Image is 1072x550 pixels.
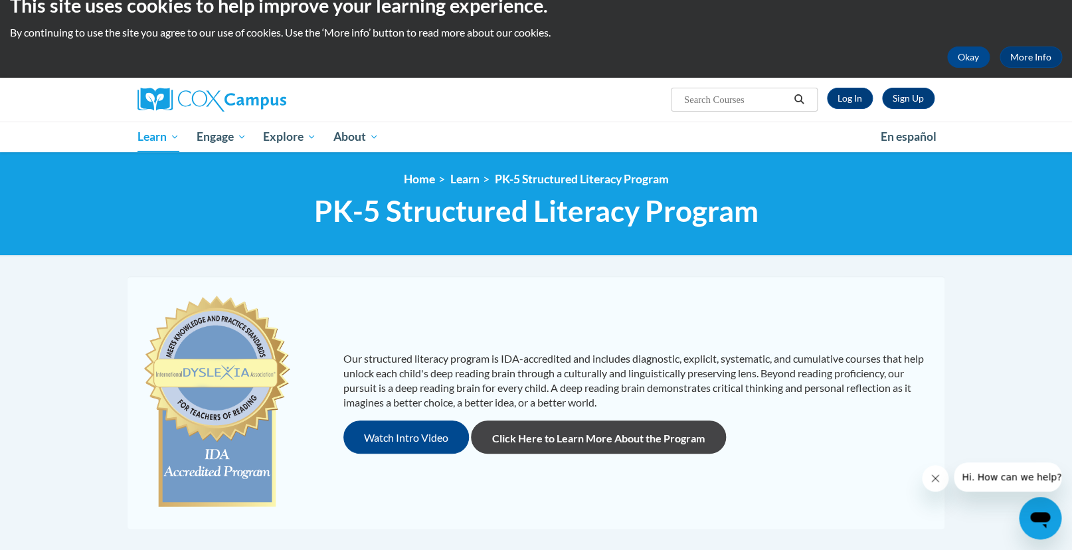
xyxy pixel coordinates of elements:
a: More Info [1000,46,1062,68]
button: Watch Intro Video [343,420,469,454]
a: En español [871,123,944,151]
a: Click Here to Learn More About the Program [471,420,726,454]
iframe: Close message [922,465,948,492]
a: Learn [450,172,480,186]
a: Engage [188,122,255,152]
input: Search Courses [683,92,789,108]
iframe: Message from company [954,462,1061,492]
p: By continuing to use the site you agree to our use of cookies. Use the ‘More info’ button to read... [10,25,1062,40]
span: PK-5 Structured Literacy Program [314,193,759,229]
span: Learn [137,129,179,145]
button: Okay [947,46,990,68]
span: En español [880,130,936,143]
p: Our structured literacy program is IDA-accredited and includes diagnostic, explicit, systematic, ... [343,351,931,410]
a: Explore [254,122,325,152]
span: About [333,129,379,145]
a: Log In [827,88,873,109]
a: Learn [129,122,188,152]
span: Engage [197,129,246,145]
img: Cox Campus [137,88,286,112]
a: PK-5 Structured Literacy Program [495,172,669,186]
img: c477cda6-e343-453b-bfce-d6f9e9818e1c.png [141,290,293,515]
a: Home [404,172,435,186]
button: Search [789,92,809,108]
div: Main menu [118,122,954,152]
iframe: Button to launch messaging window [1019,497,1061,539]
span: Explore [263,129,316,145]
a: About [325,122,387,152]
a: Register [882,88,935,109]
a: Cox Campus [137,88,390,112]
